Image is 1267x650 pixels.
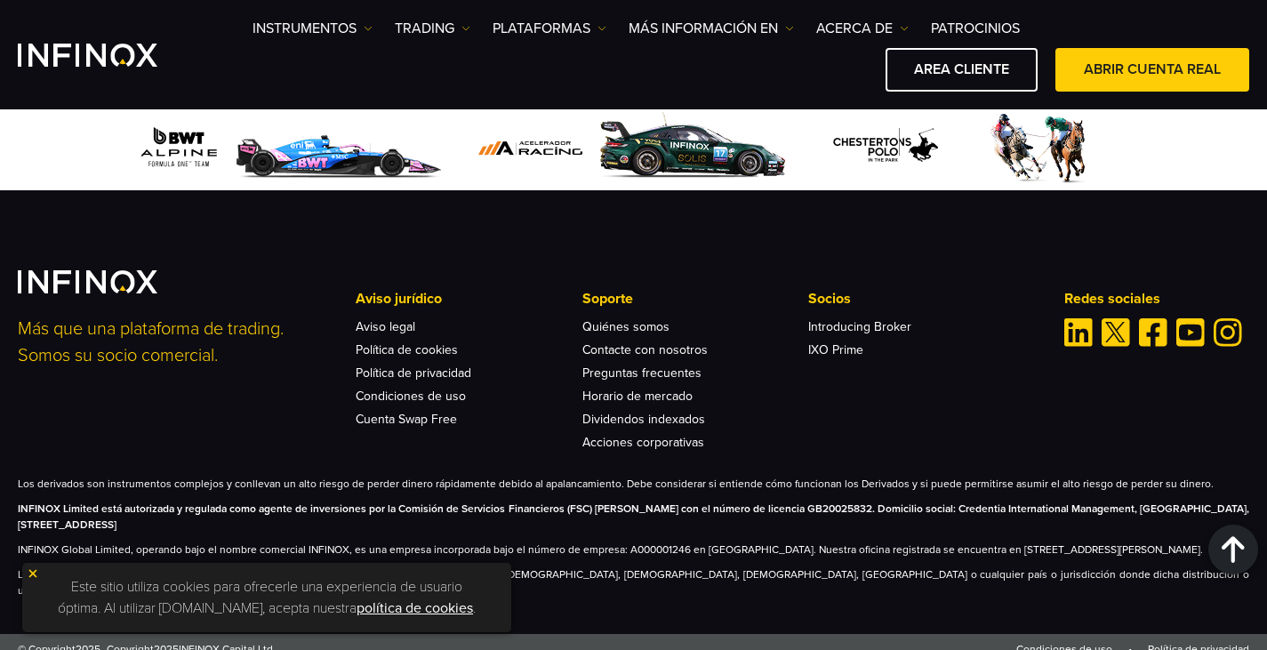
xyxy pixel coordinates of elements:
[356,288,581,309] p: Aviso jurídico
[18,502,1249,531] strong: INFINOX Limited está autorizada y regulada como agente de inversiones por la Comisión de Servicio...
[816,18,909,39] a: ACERCA DE
[18,476,1249,492] p: Los derivados son instrumentos complejos y conllevan un alto riesgo de perder dinero rápidamente ...
[582,319,670,334] a: Quiénes somos
[18,566,1249,598] p: Las informaciones en este sitio de internet no están dirigida a residentes de [GEOGRAPHIC_DATA], ...
[357,599,473,617] a: política de cookies
[1064,288,1249,309] p: Redes sociales
[31,572,502,623] p: Este sitio utiliza cookies para ofrecerle una experiencia de usuario óptima. Al utilizar [DOMAIN_...
[18,44,199,67] a: INFINOX Logo
[582,365,702,381] a: Preguntas frecuentes
[356,389,466,404] a: Condiciones de uso
[395,18,470,39] a: TRADING
[931,18,1020,39] a: Patrocinios
[1139,318,1167,347] a: Facebook
[582,435,704,450] a: Acciones corporativas
[582,342,708,357] a: Contacte con nosotros
[253,18,373,39] a: Instrumentos
[582,412,705,427] a: Dividendos indexados
[1214,318,1242,347] a: Instagram
[18,316,325,369] p: Más que una plataforma de trading. Somos su socio comercial.
[27,567,39,580] img: yellow close icon
[582,288,808,309] p: Soporte
[356,412,457,427] a: Cuenta Swap Free
[493,18,606,39] a: PLATAFORMAS
[629,18,794,39] a: Más información en
[808,319,911,334] a: Introducing Broker
[886,48,1038,92] a: AREA CLIENTE
[1176,318,1205,347] a: Youtube
[356,365,471,381] a: Política de privacidad
[356,342,458,357] a: Política de cookies
[18,542,1249,558] p: INFINOX Global Limited, operando bajo el nombre comercial INFINOX, es una empresa incorporada baj...
[582,389,693,404] a: Horario de mercado
[356,319,415,334] a: Aviso legal
[1064,318,1093,347] a: Linkedin
[808,288,1034,309] p: Socios
[808,342,863,357] a: IXO Prime
[1055,48,1249,92] a: ABRIR CUENTA REAL
[1102,318,1130,347] a: Twitter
